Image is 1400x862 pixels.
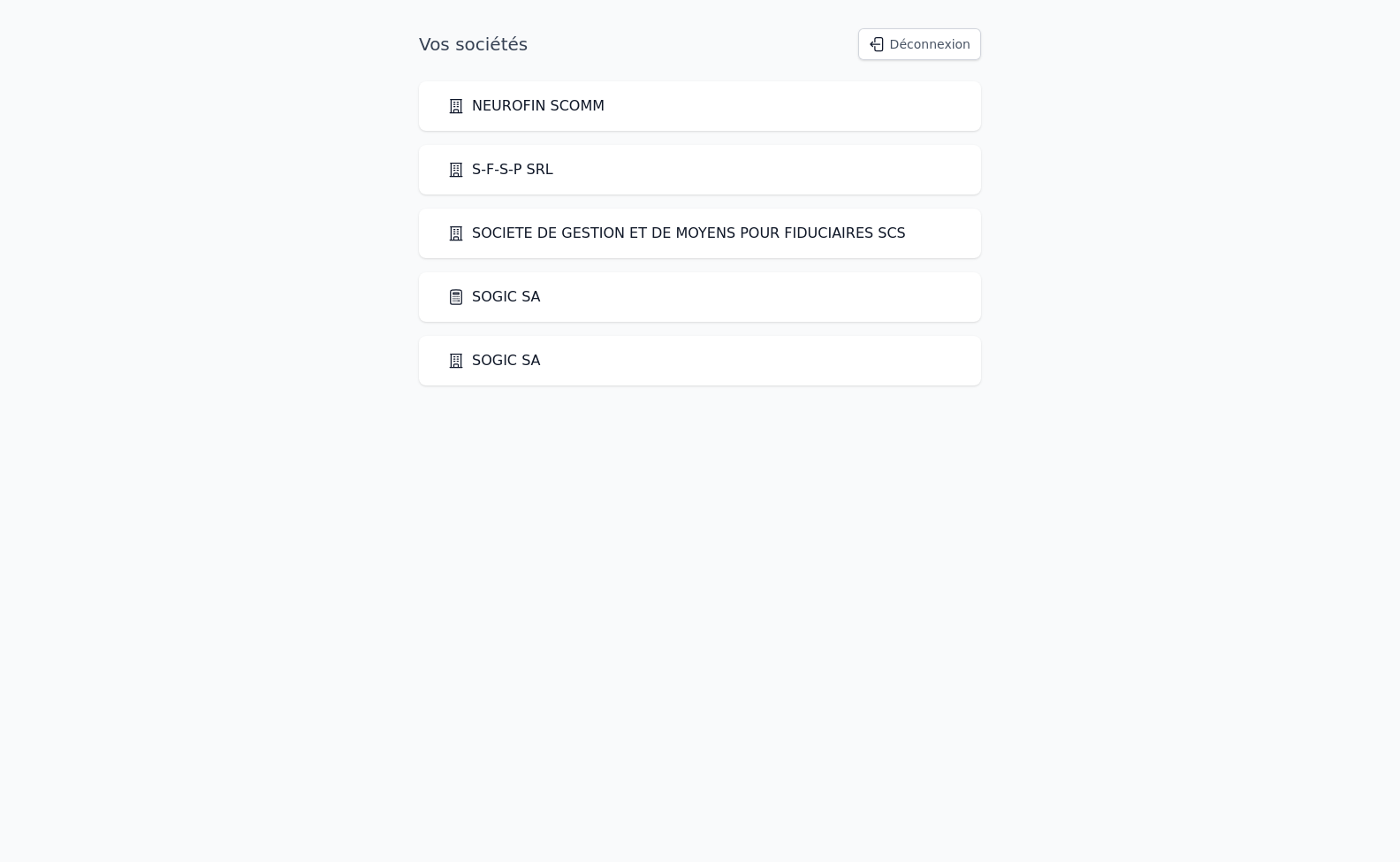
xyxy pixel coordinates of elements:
[447,350,541,371] a: SOGIC SA
[447,95,605,117] a: NEUROFIN SCOMM
[447,159,553,180] a: S-F-S-P SRL
[419,32,528,57] h1: Vos sociétés
[858,28,981,60] button: Déconnexion
[447,223,906,244] a: SOCIETE DE GESTION ET DE MOYENS POUR FIDUCIAIRES SCS
[447,286,541,308] a: SOGIC SA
